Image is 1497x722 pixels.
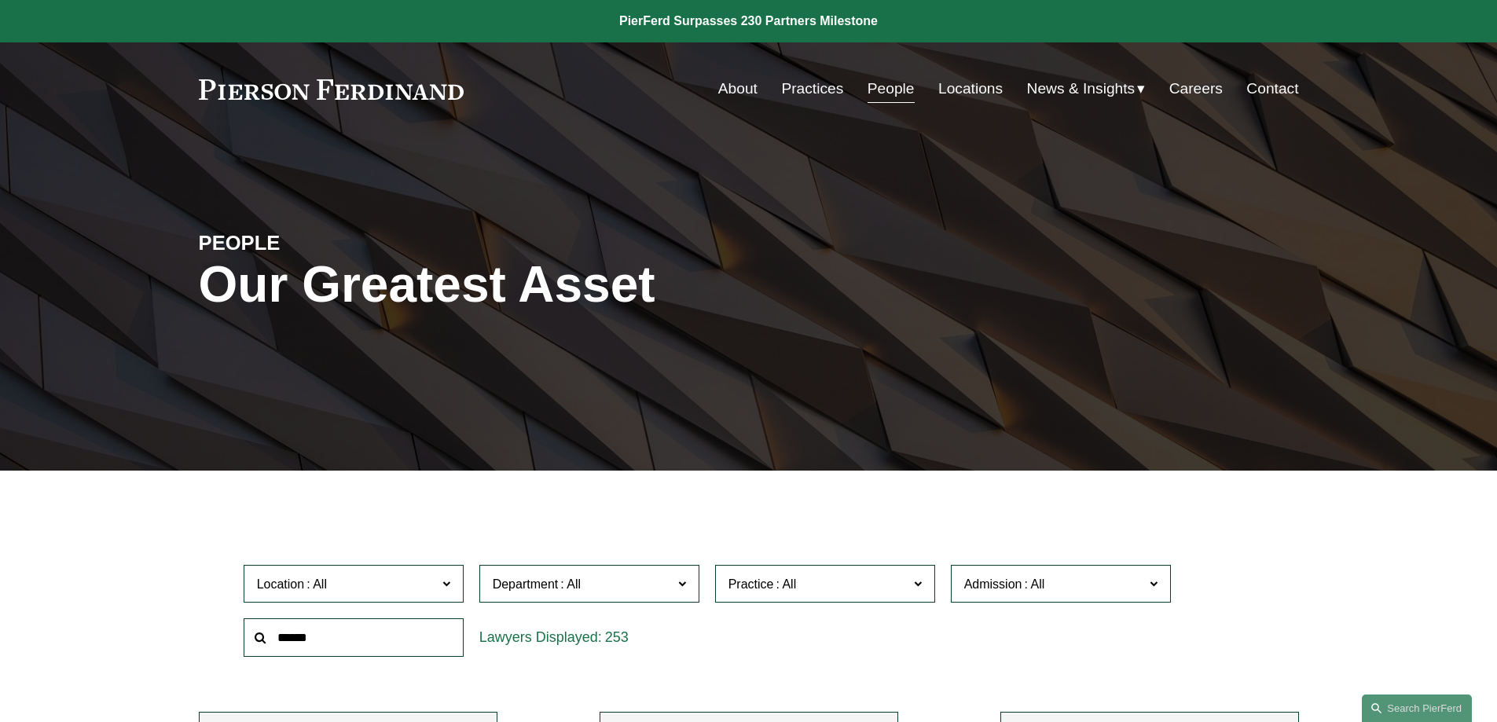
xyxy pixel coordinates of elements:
span: News & Insights [1027,75,1136,103]
h4: PEOPLE [199,230,474,255]
a: Careers [1169,74,1223,104]
span: Admission [964,577,1022,591]
a: Locations [938,74,1003,104]
a: Practices [781,74,843,104]
span: Department [493,577,559,591]
a: People [868,74,915,104]
a: Search this site [1362,695,1472,722]
span: Practice [728,577,774,591]
a: folder dropdown [1027,74,1146,104]
span: 253 [605,629,629,645]
a: About [718,74,758,104]
span: Location [257,577,305,591]
h1: Our Greatest Asset [199,256,932,313]
a: Contact [1246,74,1298,104]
